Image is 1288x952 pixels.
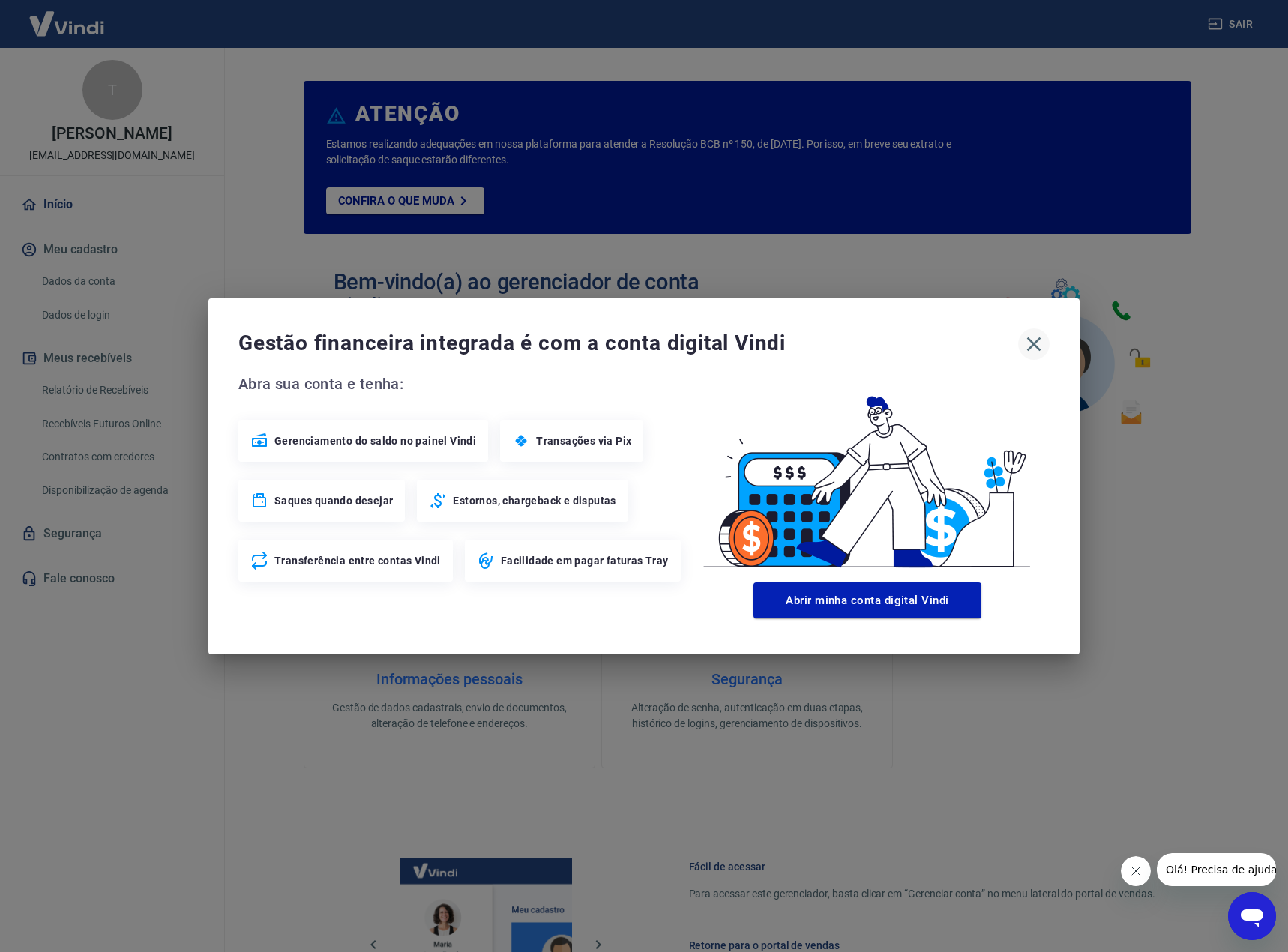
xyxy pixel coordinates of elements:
img: Good Billing [685,372,1050,576]
span: Facilidade em pagar faturas Tray [501,553,669,568]
span: Abra sua conta e tenha: [238,372,685,396]
span: Transferência entre contas Vindi [274,553,441,568]
span: Olá! Precisa de ajuda? [9,10,126,22]
iframe: Fechar mensagem [1121,856,1151,886]
span: Gerenciamento do saldo no painel Vindi [274,433,476,448]
iframe: Botão para abrir a janela de mensagens [1228,892,1276,940]
button: Abrir minha conta digital Vindi [753,582,981,618]
span: Estornos, chargeback e disputas [453,493,616,508]
span: Saques quando desejar [274,493,393,508]
iframe: Mensagem da empresa [1157,853,1276,886]
span: Transações via Pix [536,433,631,448]
span: Gestão financeira integrada é com a conta digital Vindi [238,328,1018,358]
